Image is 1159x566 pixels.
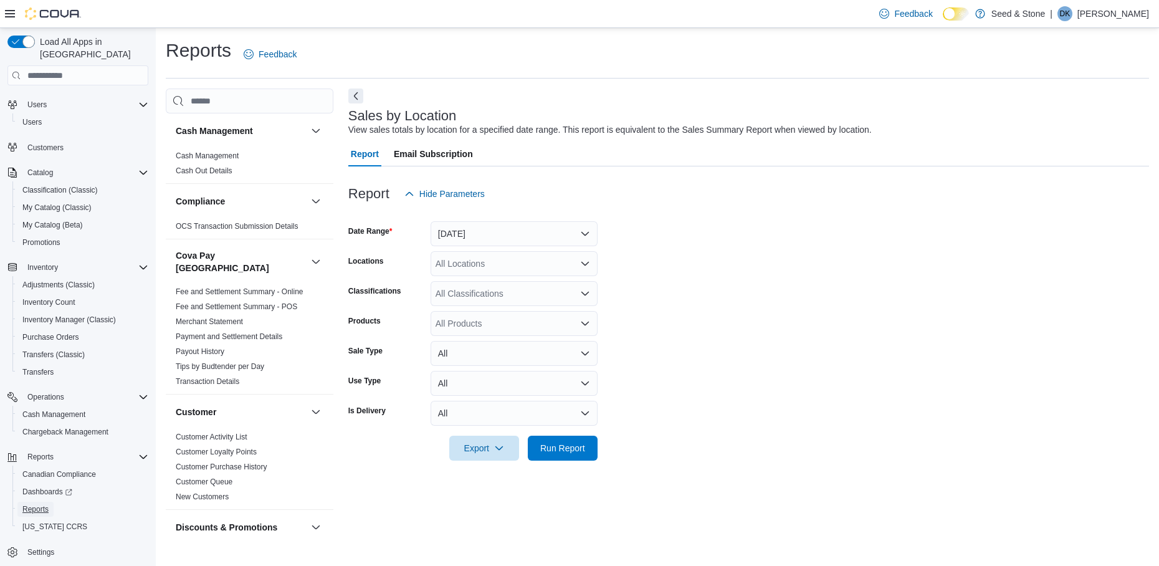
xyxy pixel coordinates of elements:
[1050,6,1052,21] p: |
[27,168,53,178] span: Catalog
[25,7,81,20] img: Cova
[22,390,69,405] button: Operations
[12,311,153,329] button: Inventory Manager (Classic)
[2,96,153,113] button: Users
[176,433,247,441] a: Customer Activity List
[2,138,153,156] button: Customers
[17,502,54,517] a: Reports
[22,469,96,479] span: Canadian Compliance
[176,221,298,231] span: OCS Transaction Submission Details
[22,449,148,464] span: Reports
[12,483,153,501] a: Dashboards
[22,544,148,560] span: Settings
[12,406,153,423] button: Cash Management
[22,367,54,377] span: Transfers
[17,218,88,233] a: My Catalog (Beta)
[991,6,1045,21] p: Seed & Stone
[17,484,77,499] a: Dashboards
[22,280,95,290] span: Adjustments (Classic)
[308,254,323,269] button: Cova Pay [GEOGRAPHIC_DATA]
[12,113,153,131] button: Users
[35,36,148,60] span: Load All Apps in [GEOGRAPHIC_DATA]
[17,365,59,380] a: Transfers
[12,234,153,251] button: Promotions
[176,521,277,534] h3: Discounts & Promotions
[176,151,239,161] span: Cash Management
[22,504,49,514] span: Reports
[12,216,153,234] button: My Catalog (Beta)
[308,123,323,138] button: Cash Management
[22,390,148,405] span: Operations
[22,117,42,127] span: Users
[17,347,90,362] a: Transfers (Classic)
[12,346,153,363] button: Transfers (Classic)
[176,287,303,296] a: Fee and Settlement Summary - Online
[17,115,47,130] a: Users
[308,194,323,209] button: Compliance
[2,388,153,406] button: Operations
[1077,6,1149,21] p: [PERSON_NAME]
[27,547,54,557] span: Settings
[2,259,153,276] button: Inventory
[419,188,485,200] span: Hide Parameters
[348,226,393,236] label: Date Range
[431,221,598,246] button: [DATE]
[351,141,379,166] span: Report
[17,467,101,482] a: Canadian Compliance
[22,332,79,342] span: Purchase Orders
[176,302,297,312] span: Fee and Settlement Summary - POS
[17,235,65,250] a: Promotions
[12,329,153,346] button: Purchase Orders
[259,48,297,60] span: Feedback
[17,330,148,345] span: Purchase Orders
[17,519,92,534] a: [US_STATE] CCRS
[348,316,381,326] label: Products
[17,218,148,233] span: My Catalog (Beta)
[12,363,153,381] button: Transfers
[166,38,231,63] h1: Reports
[22,220,83,230] span: My Catalog (Beta)
[348,186,389,201] h3: Report
[22,97,52,112] button: Users
[580,289,590,299] button: Open list of options
[22,260,63,275] button: Inventory
[22,449,59,464] button: Reports
[17,424,148,439] span: Chargeback Management
[348,346,383,356] label: Sale Type
[17,484,148,499] span: Dashboards
[176,317,243,326] a: Merchant Statement
[399,181,490,206] button: Hide Parameters
[348,89,363,103] button: Next
[894,7,932,20] span: Feedback
[176,317,243,327] span: Merchant Statement
[17,407,148,422] span: Cash Management
[22,545,59,560] a: Settings
[17,235,148,250] span: Promotions
[22,165,58,180] button: Catalog
[22,487,72,497] span: Dashboards
[348,376,381,386] label: Use Type
[580,319,590,329] button: Open list of options
[17,183,103,198] a: Classification (Classic)
[12,501,153,518] button: Reports
[17,312,148,327] span: Inventory Manager (Classic)
[2,448,153,466] button: Reports
[348,406,386,416] label: Is Delivery
[176,406,216,418] h3: Customer
[17,277,100,292] a: Adjustments (Classic)
[176,477,232,487] span: Customer Queue
[431,371,598,396] button: All
[176,222,298,231] a: OCS Transaction Submission Details
[17,183,148,198] span: Classification (Classic)
[17,200,148,215] span: My Catalog (Classic)
[17,347,148,362] span: Transfers (Classic)
[176,166,232,175] a: Cash Out Details
[1057,6,1072,21] div: David Kirby
[27,100,47,110] span: Users
[176,462,267,472] span: Customer Purchase History
[874,1,937,26] a: Feedback
[176,447,257,457] span: Customer Loyalty Points
[176,477,232,486] a: Customer Queue
[12,276,153,294] button: Adjustments (Classic)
